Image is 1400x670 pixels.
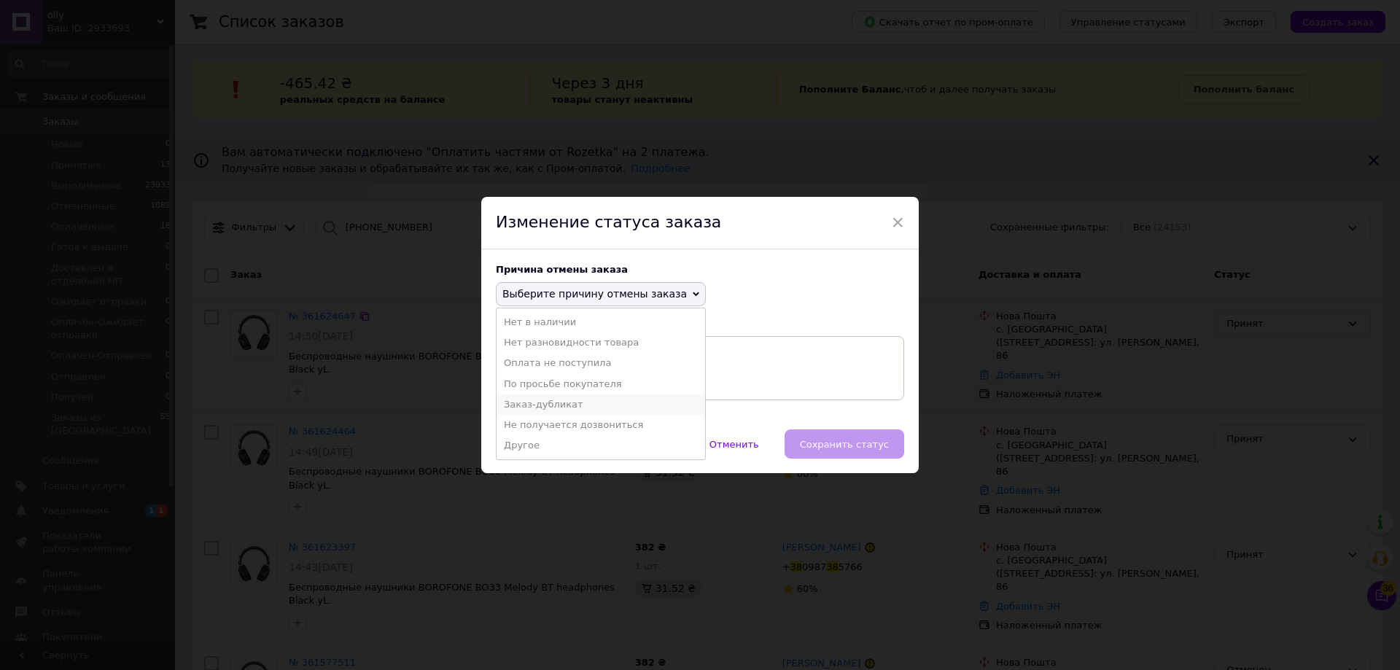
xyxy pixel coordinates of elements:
[481,197,919,249] div: Изменение статуса заказа
[497,312,705,332] li: Нет в наличии
[497,415,705,435] li: Не получается дозвониться
[694,429,774,459] button: Отменить
[497,332,705,353] li: Нет разновидности товара
[497,374,705,394] li: По просьбе покупателя
[497,353,705,373] li: Оплата не поступила
[496,264,904,275] div: Причина отмены заказа
[502,288,687,300] span: Выберите причину отмены заказа
[497,394,705,415] li: Заказ-дубликат
[709,439,759,450] span: Отменить
[497,435,705,456] li: Другое
[891,210,904,235] span: ×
